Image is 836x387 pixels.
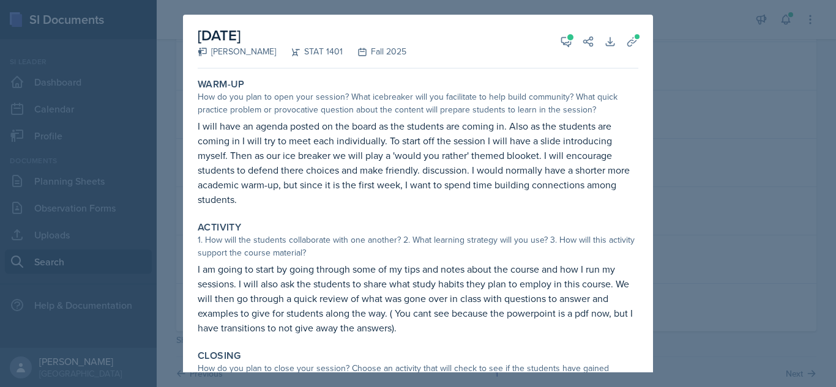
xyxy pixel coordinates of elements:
label: Closing [198,350,241,362]
h2: [DATE] [198,24,406,46]
label: Activity [198,221,241,234]
div: [PERSON_NAME] [198,45,276,58]
label: Warm-Up [198,78,245,90]
div: Fall 2025 [343,45,406,58]
div: 1. How will the students collaborate with one another? 2. What learning strategy will you use? 3.... [198,234,638,259]
p: I am going to start by going through some of my tips and notes about the course and how I run my ... [198,262,638,335]
div: How do you plan to open your session? What icebreaker will you facilitate to help build community... [198,90,638,116]
p: I will have an agenda posted on the board as the students are coming in. Also as the students are... [198,119,638,207]
div: STAT 1401 [276,45,343,58]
